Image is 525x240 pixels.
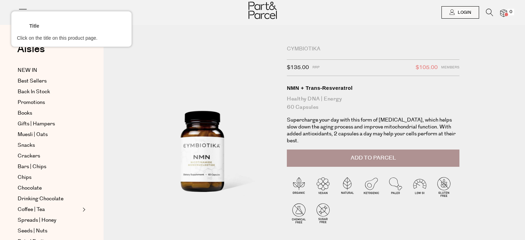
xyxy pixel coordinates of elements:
[416,63,438,72] span: $105.00
[18,77,80,85] a: Best Sellers
[18,120,55,128] span: Gifts | Hampers
[287,46,459,52] div: Cymbiotika
[287,63,309,72] span: $135.00
[18,216,80,224] a: Spreads | Honey
[441,63,459,72] span: Members
[311,175,335,199] img: P_P-ICONS-Live_Bec_V11_Vegan.svg
[18,88,50,96] span: Back In Stock
[335,175,359,199] img: P_P-ICONS-Live_Bec_V11_Natural.svg
[17,44,45,61] a: Aisles
[359,175,383,199] img: P_P-ICONS-Live_Bec_V11_Ketogenic.svg
[17,35,126,41] div: Click on the title on this product page.
[18,98,45,107] span: Promotions
[18,120,80,128] a: Gifts | Hampers
[81,205,86,214] button: Expand/Collapse Coffee | Tea
[18,98,80,107] a: Promotions
[18,173,80,182] a: Chips
[312,63,320,72] span: RRP
[287,95,459,112] div: Healthy DNA | Energy 60 Capsules
[432,175,456,199] img: P_P-ICONS-Live_Bec_V11_Gluten_Free.svg
[17,21,24,31] div: <
[18,77,47,85] span: Best Sellers
[18,109,80,117] a: Books
[18,163,46,171] span: Bars | Chips
[18,66,80,75] a: NEW IN
[18,152,80,160] a: Crackers
[18,184,80,192] a: Chocolate
[18,216,56,224] span: Spreads | Honey
[18,195,64,203] span: Drinking Chocolate
[18,195,80,203] a: Drinking Chocolate
[383,175,408,199] img: P_P-ICONS-Live_Bec_V11_Paleo.svg
[311,201,335,225] img: P_P-ICONS-Live_Bec_V11_Sugar_Free.svg
[18,173,31,182] span: Chips
[18,152,40,160] span: Crackers
[500,9,507,17] a: 0
[408,175,432,199] img: P_P-ICONS-Live_Bec_V11_Low_Gi.svg
[287,201,311,225] img: P_P-ICONS-Live_Bec_V11_Chemical_Free.svg
[18,131,48,139] span: Muesli | Oats
[18,184,42,192] span: Chocolate
[18,141,35,150] span: Snacks
[18,141,80,150] a: Snacks
[287,175,311,199] img: P_P-ICONS-Live_Bec_V11_Organic.svg
[124,46,276,225] img: NMN + Trans-Resveratrol
[18,88,80,96] a: Back In Stock
[287,117,459,144] p: Supercharge your day with this form of [MEDICAL_DATA], which helps slow down the aging process an...
[508,9,514,15] span: 0
[249,2,277,19] img: Part&Parcel
[17,41,45,57] span: Aisles
[287,150,459,167] button: Add to Parcel
[18,131,80,139] a: Muesli | Oats
[287,85,459,92] div: NMN + Trans-Resveratrol
[18,205,45,214] span: Coffee | Tea
[456,10,471,16] span: Login
[29,23,39,29] div: Title
[351,154,396,162] span: Add to Parcel
[18,205,80,214] a: Coffee | Tea
[18,163,80,171] a: Bars | Chips
[18,66,37,75] span: NEW IN
[18,227,80,235] a: Seeds | Nuts
[18,109,32,117] span: Books
[18,227,47,235] span: Seeds | Nuts
[441,6,479,19] a: Login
